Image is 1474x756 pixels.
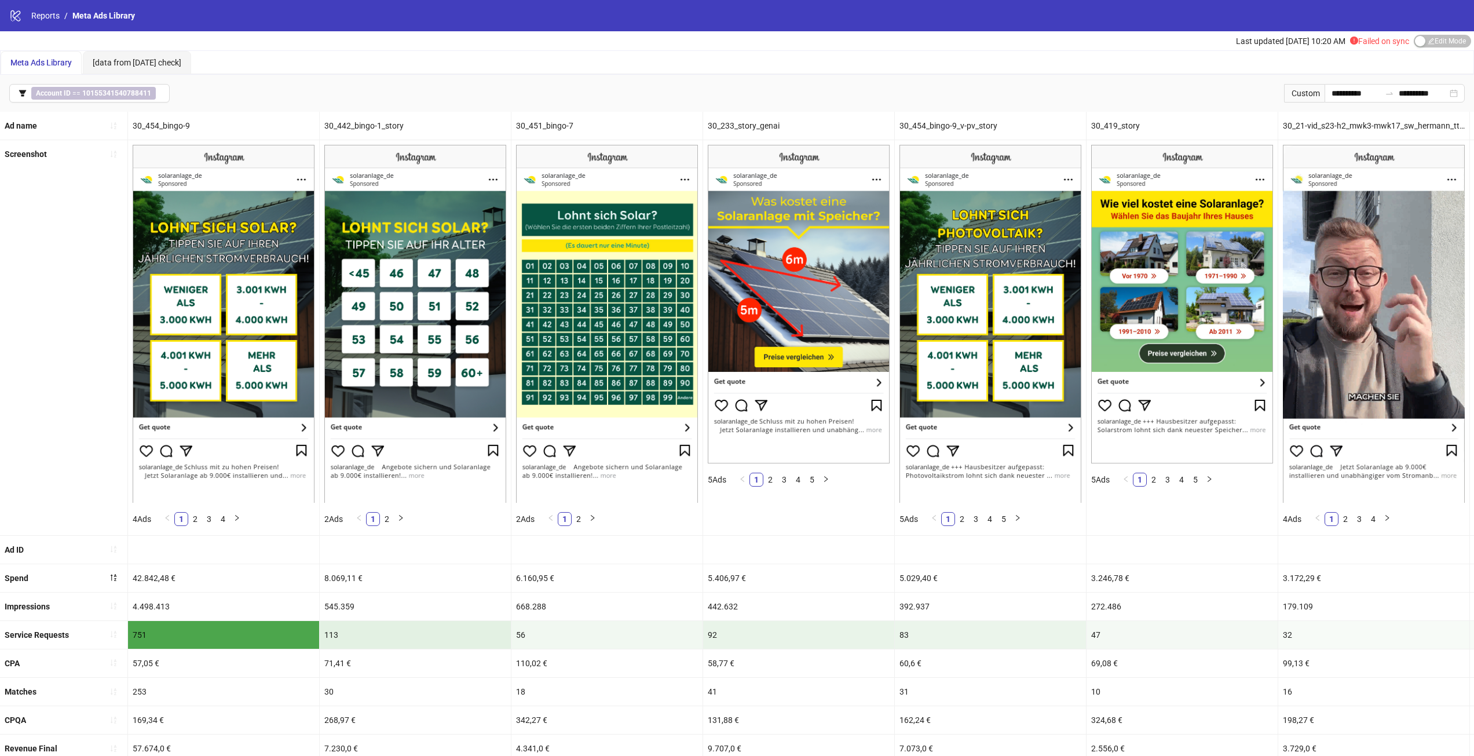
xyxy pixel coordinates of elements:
div: 30_454_bingo-9_v-pv_story [895,112,1086,140]
b: CPQA [5,715,26,725]
div: 169,34 € [128,706,319,734]
li: Next Page [230,512,244,526]
div: 10 [1087,678,1278,706]
li: 4 [791,473,805,487]
span: sort-ascending [109,744,118,753]
li: Previous Page [160,512,174,526]
button: right [586,512,599,526]
img: Screenshot 120225772493600649 [133,145,314,502]
span: left [931,514,938,521]
span: Meta Ads Library [72,11,135,20]
span: right [397,514,404,521]
a: 2 [381,513,393,525]
li: 4 [983,512,997,526]
b: 10155341540788411 [82,89,151,97]
li: 5 [1188,473,1202,487]
div: 30 [320,678,511,706]
b: Matches [5,687,36,696]
div: 30_442_bingo-1_story [320,112,511,140]
div: 198,27 € [1278,706,1469,734]
a: 2 [572,513,585,525]
div: 342,27 € [511,706,703,734]
b: Spend [5,574,28,583]
a: Reports [29,9,62,22]
span: right [233,514,240,521]
span: sort-ascending [109,630,118,638]
li: 4 [1175,473,1188,487]
span: left [1122,476,1129,483]
span: left [1314,514,1321,521]
li: 5 [805,473,819,487]
span: right [1206,476,1213,483]
div: 5.029,40 € [895,564,1086,592]
div: 30_454_bingo-9 [128,112,319,140]
button: left [1311,512,1325,526]
b: Ad ID [5,545,24,554]
li: 2 [955,512,969,526]
button: right [1011,512,1025,526]
span: 5 Ads [1091,475,1110,484]
span: 2 Ads [516,514,535,524]
div: 92 [703,621,894,649]
div: 5.406,97 € [703,564,894,592]
b: Ad name [5,121,37,130]
a: 2 [1339,513,1352,525]
span: right [1014,514,1021,521]
span: == [31,87,156,100]
span: Meta Ads Library [10,58,72,67]
a: 1 [1325,513,1338,525]
div: 30_21-vid_s23-h2_mwk3-mwk17_sw_hermann_tt_story [1278,112,1469,140]
a: 2 [1147,473,1160,486]
button: Account ID == 10155341540788411 [9,84,170,103]
li: 3 [1352,512,1366,526]
a: 1 [175,513,188,525]
div: 179.109 [1278,593,1469,620]
div: 60,6 € [895,649,1086,677]
button: left [160,512,174,526]
span: sort-ascending [109,602,118,610]
div: 8.069,11 € [320,564,511,592]
div: 99,13 € [1278,649,1469,677]
li: 4 [1366,512,1380,526]
span: sort-ascending [109,545,118,553]
a: 3 [778,473,791,486]
span: to [1385,89,1394,98]
li: Next Page [819,473,833,487]
span: 5 Ads [708,475,726,484]
img: Screenshot 120227203045500649 [1283,145,1465,502]
div: 47 [1087,621,1278,649]
li: 3 [777,473,791,487]
li: 2 [1338,512,1352,526]
span: sort-ascending [109,659,118,667]
a: 4 [983,513,996,525]
a: 2 [189,513,202,525]
li: 1 [749,473,763,487]
span: Last updated [DATE] 10:20 AM [1236,36,1345,46]
div: 442.632 [703,593,894,620]
span: right [589,514,596,521]
div: 751 [128,621,319,649]
b: Account ID [36,89,71,97]
li: Next Page [1202,473,1216,487]
button: left [927,512,941,526]
li: 2 [380,512,394,526]
div: 83 [895,621,1086,649]
span: 4 Ads [1283,514,1301,524]
img: Screenshot 120218401952280649 [1091,145,1273,463]
button: right [819,473,833,487]
div: 57,05 € [128,649,319,677]
div: 113 [320,621,511,649]
div: Custom [1284,84,1325,103]
button: left [736,473,749,487]
button: right [394,512,408,526]
span: [data from [DATE] check] [93,58,181,67]
li: Previous Page [1311,512,1325,526]
li: 1 [174,512,188,526]
span: sort-descending [109,574,118,582]
li: Next Page [394,512,408,526]
li: 5 [997,512,1011,526]
span: filter [19,89,27,97]
div: 324,68 € [1087,706,1278,734]
img: Screenshot 120229706972780649 [899,145,1081,502]
a: 2 [764,473,777,486]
